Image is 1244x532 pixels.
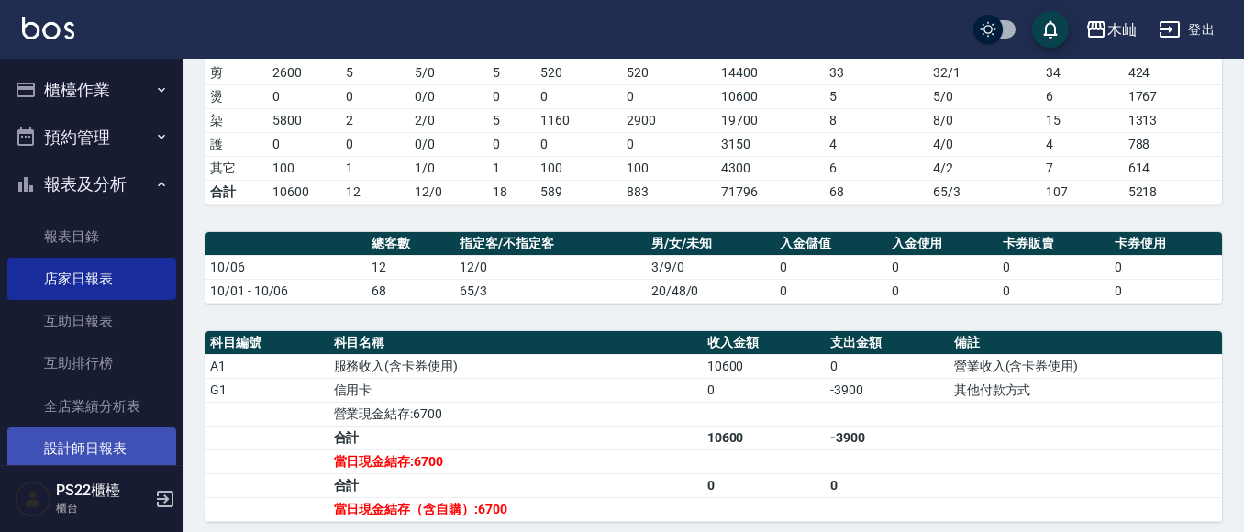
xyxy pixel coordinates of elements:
td: 0 [268,132,341,156]
button: 報表及分析 [7,161,176,208]
td: 0 [998,255,1110,279]
td: 68 [825,180,929,204]
th: 收入金額 [703,331,827,355]
td: 護 [205,132,268,156]
td: 1 [488,156,536,180]
td: 0 [622,132,717,156]
th: 卡券使用 [1110,232,1222,256]
td: 0 [1110,255,1222,279]
td: 0 [488,84,536,108]
td: 剪 [205,61,268,84]
table: a dense table [205,331,1222,522]
td: 合計 [329,473,703,497]
td: G1 [205,378,329,402]
td: 0 [775,279,887,303]
div: 木屾 [1107,18,1137,41]
td: 0 [887,255,999,279]
td: 100 [268,156,341,180]
td: 65/3 [928,180,1041,204]
td: 0 [887,279,999,303]
td: 0 / 0 [410,84,488,108]
td: 100 [536,156,622,180]
td: 0 [536,84,622,108]
td: 7 [1041,156,1124,180]
td: 0 [826,354,950,378]
a: 全店業績分析表 [7,385,176,427]
th: 入金儲值 [775,232,887,256]
td: -3900 [826,378,950,402]
td: 1160 [536,108,622,132]
td: 其它 [205,156,268,180]
td: 8 / 0 [928,108,1041,132]
td: 0 [703,378,827,402]
h5: PS22櫃檯 [56,482,150,500]
td: 4 [1041,132,1124,156]
button: 預約管理 [7,114,176,161]
td: 10600 [703,426,827,449]
td: 68 [367,279,455,303]
a: 報表目錄 [7,216,176,258]
td: 15 [1041,108,1124,132]
th: 支出金額 [826,331,950,355]
td: 100 [622,156,717,180]
a: 互助日報表 [7,300,176,342]
td: 12/0 [455,255,646,279]
a: 互助排行榜 [7,342,176,384]
td: 5 [488,61,536,84]
td: 營業現金結存:6700 [329,402,703,426]
td: 5 [488,108,536,132]
td: 其他付款方式 [950,378,1222,402]
td: 0 [775,255,887,279]
td: 3150 [716,132,825,156]
td: 0 [1110,279,1222,303]
td: 32 / 1 [928,61,1041,84]
td: 合計 [205,180,268,204]
td: 19700 [716,108,825,132]
td: 4300 [716,156,825,180]
td: 當日現金結存:6700 [329,449,703,473]
a: 店家日報表 [7,258,176,300]
td: 燙 [205,84,268,108]
td: 18 [488,180,536,204]
td: 0 [622,84,717,108]
td: 5 [825,84,929,108]
table: a dense table [205,232,1222,304]
td: 5 / 0 [410,61,488,84]
td: 8 [825,108,929,132]
td: 10600 [268,180,341,204]
td: 12 [367,255,455,279]
td: 4 / 2 [928,156,1041,180]
td: 合計 [329,426,703,449]
td: 10600 [703,354,827,378]
th: 入金使用 [887,232,999,256]
img: Person [15,481,51,517]
td: 營業收入(含卡券使用) [950,354,1222,378]
td: 5 [341,61,411,84]
td: 107 [1041,180,1124,204]
td: -3900 [826,426,950,449]
td: 服務收入(含卡券使用) [329,354,703,378]
p: 櫃台 [56,500,150,516]
td: 10/01 - 10/06 [205,279,367,303]
th: 備註 [950,331,1222,355]
button: 櫃檯作業 [7,66,176,114]
td: 0 [536,132,622,156]
td: 520 [536,61,622,84]
td: 2 / 0 [410,108,488,132]
td: 0 [703,473,827,497]
td: A1 [205,354,329,378]
th: 科目名稱 [329,331,703,355]
td: 3/9/0 [647,255,775,279]
td: 0 [341,132,411,156]
th: 卡券販賣 [998,232,1110,256]
td: 65/3 [455,279,646,303]
th: 總客數 [367,232,455,256]
td: 6 [1041,84,1124,108]
td: 0 / 0 [410,132,488,156]
td: 2 [341,108,411,132]
td: 0 [341,84,411,108]
td: 2600 [268,61,341,84]
td: 12/0 [410,180,488,204]
button: 木屾 [1078,11,1144,49]
td: 20/48/0 [647,279,775,303]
